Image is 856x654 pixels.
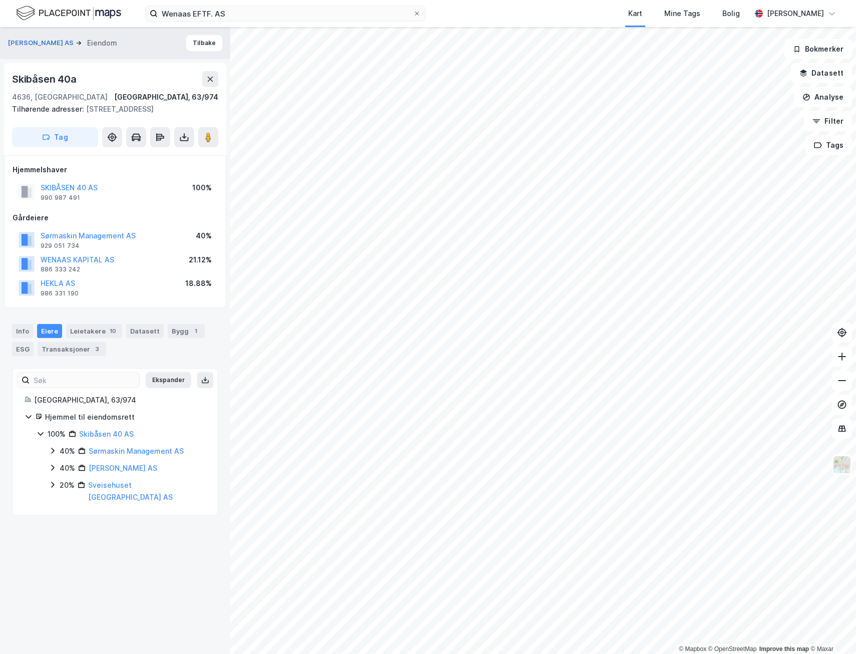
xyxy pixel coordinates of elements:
div: [PERSON_NAME] [767,8,824,20]
button: Tilbake [186,35,222,51]
div: 886 333 242 [41,265,80,273]
div: 40% [196,230,212,242]
div: 4636, [GEOGRAPHIC_DATA] [12,91,108,103]
button: Filter [804,111,852,131]
button: Analyse [794,87,852,107]
div: [GEOGRAPHIC_DATA], 63/974 [114,91,218,103]
div: 990 987 491 [41,194,80,202]
div: 3 [92,344,102,354]
div: 100% [192,182,212,194]
div: 100% [48,428,66,440]
div: 986 331 190 [41,289,79,297]
a: [PERSON_NAME] AS [89,464,157,472]
div: Leietakere [66,324,122,338]
div: Eiendom [87,37,117,49]
a: OpenStreetMap [708,645,757,652]
div: 1 [191,326,201,336]
div: Skibåsen 40a [12,71,79,87]
div: 21.12% [189,254,212,266]
a: Improve this map [759,645,809,652]
img: Z [832,455,851,474]
a: Skibåsen 40 AS [79,430,134,438]
button: Ekspander [146,372,191,388]
img: logo.f888ab2527a4732fd821a326f86c7f29.svg [16,5,121,22]
span: Tilhørende adresser: [12,105,86,113]
input: Søk [30,373,139,388]
div: 40% [60,462,75,474]
div: 10 [108,326,118,336]
a: Sørmaskin Management AS [89,447,184,455]
div: [GEOGRAPHIC_DATA], 63/974 [34,394,206,406]
div: [STREET_ADDRESS] [12,103,210,115]
div: Kart [628,8,642,20]
div: Hjemmel til eiendomsrett [45,411,206,423]
div: 18.88% [185,277,212,289]
div: Eiere [37,324,62,338]
iframe: Chat Widget [806,606,856,654]
a: Sveisehuset [GEOGRAPHIC_DATA] AS [88,481,173,501]
div: Mine Tags [664,8,700,20]
div: Info [12,324,33,338]
div: Bygg [168,324,205,338]
button: Tags [805,135,852,155]
button: Tag [12,127,98,147]
div: 40% [60,445,75,457]
button: Datasett [791,63,852,83]
a: Mapbox [679,645,706,652]
div: 929 051 734 [41,242,80,250]
div: 20% [60,479,75,491]
div: Hjemmelshaver [13,164,218,176]
input: Søk på adresse, matrikkel, gårdeiere, leietakere eller personer [158,6,413,21]
button: Bokmerker [784,39,852,59]
button: [PERSON_NAME] AS [8,38,76,48]
div: ESG [12,342,34,356]
div: Transaksjoner [38,342,106,356]
div: Datasett [126,324,164,338]
div: Gårdeiere [13,212,218,224]
div: Bolig [722,8,740,20]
